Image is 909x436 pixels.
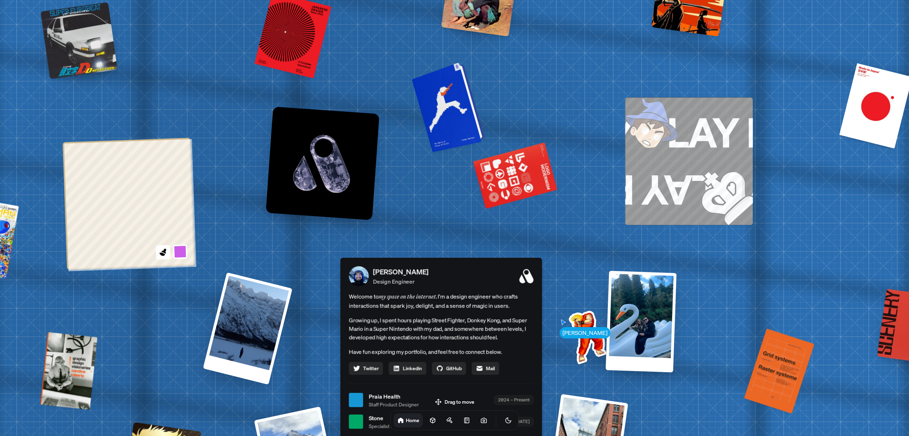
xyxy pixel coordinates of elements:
[349,347,534,356] p: Have fun exploring my portfolio, and feel free to connect below.
[472,362,499,375] a: Mail
[349,362,383,375] a: Twitter
[369,422,430,430] span: Specialist Product Designer
[501,413,516,427] button: Toggle Theme
[446,365,462,372] span: GitHub
[349,266,369,286] img: Profile Picture
[349,316,534,341] p: Growing up, I spent hours playing Street Fighter, Donkey Kong, and Super Mario in a Super Nintend...
[494,396,534,404] div: 2024 – Present
[403,365,422,372] span: Linkedin
[406,417,419,424] h1: Home
[486,365,495,372] span: Mail
[369,392,419,401] span: Praia Health
[389,362,426,375] a: Linkedin
[369,401,419,408] span: Staff Product Designer
[394,413,423,427] a: Home
[373,277,429,286] p: Design Engineer
[379,293,438,300] em: my space on the internet.
[266,106,379,220] img: Logo variation 1
[550,300,622,371] img: Profile example
[349,292,534,310] span: Welcome to I'm a design engineer who crafts interactions that spark joy, delight, and a sense of ...
[363,365,379,372] span: Twitter
[369,414,430,422] span: Stone
[373,266,429,277] p: [PERSON_NAME]
[432,362,466,375] a: GitHub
